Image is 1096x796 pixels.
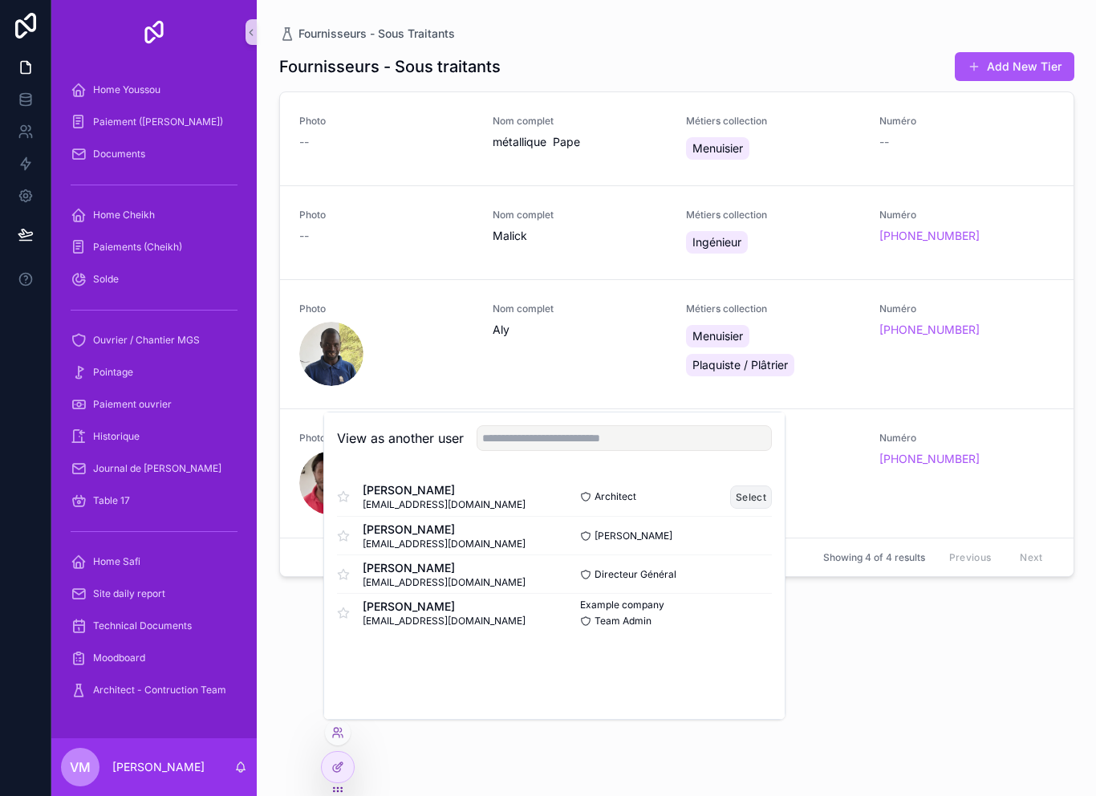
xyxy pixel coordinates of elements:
span: Numéro [879,303,1053,315]
span: [EMAIL_ADDRESS][DOMAIN_NAME] [363,498,526,511]
span: Photo [299,303,473,315]
span: [PERSON_NAME] [363,599,526,615]
span: Ouvrier / Chantier MGS [93,334,200,347]
span: Team Admin [595,615,652,627]
a: Ouvrier / Chantier MGS [61,326,247,355]
a: Home Cheikh [61,201,247,229]
span: Numéro [879,209,1053,221]
a: Paiement ([PERSON_NAME]) [61,108,247,136]
span: Nom complet [493,115,667,128]
span: Malick [493,228,667,244]
span: Table 17 [93,494,130,507]
span: Documents [93,148,145,160]
a: Paiements (Cheikh) [61,233,247,262]
span: Aly [493,322,667,338]
h1: Fournisseurs - Sous traitants [279,55,501,78]
a: Documents [61,140,247,169]
a: PhotoNom completAlyMétiers collectionMenuisierPlaquiste / PlâtrierNuméro[PHONE_NUMBER] [280,279,1074,408]
span: [PERSON_NAME] [363,482,526,498]
a: Moodboard [61,644,247,672]
span: -- [299,134,309,150]
span: [PERSON_NAME] [363,522,526,538]
span: Example company [580,599,664,611]
a: Technical Documents [61,611,247,640]
div: scrollable content [51,64,257,725]
a: Home Safi [61,547,247,576]
span: Menuisier [692,328,743,344]
a: Photo--Nom completmétallique PapeMétiers collectionMenuisierNuméro-- [280,92,1074,185]
span: Technical Documents [93,619,192,632]
span: Home Safi [93,555,140,568]
span: Métiers collection [686,303,860,315]
span: [EMAIL_ADDRESS][DOMAIN_NAME] [363,576,526,589]
a: Pointage [61,358,247,387]
a: Solde [61,265,247,294]
span: Photo [299,115,473,128]
span: Paiement ([PERSON_NAME]) [93,116,223,128]
span: Métiers collection [686,209,860,221]
span: métallique Pape [493,134,667,150]
span: Nom complet [493,209,667,221]
a: Table 17 [61,486,247,515]
a: Photo--Nom completMalickMétiers collectionIngénieurNuméro[PHONE_NUMBER] [280,185,1074,279]
span: Métiers collection [686,115,860,128]
span: Photo [299,432,473,445]
span: Solde [93,273,119,286]
span: Moodboard [93,652,145,664]
span: [EMAIL_ADDRESS][DOMAIN_NAME] [363,538,526,550]
span: [PERSON_NAME] [595,530,672,542]
span: Journal de [PERSON_NAME] [93,462,221,475]
button: Add New Tier [955,52,1074,81]
span: -- [879,134,889,150]
span: Home Cheikh [93,209,155,221]
a: Site daily report [61,579,247,608]
span: Fournisseurs - Sous Traitants [298,26,455,42]
a: PhotoNom completMbayeMétiers collectionÉlectricienNuméro[PHONE_NUMBER] [280,408,1074,538]
span: Historique [93,430,140,443]
span: Nom complet [493,303,667,315]
a: Paiement ouvrier [61,390,247,419]
span: -- [299,228,309,244]
span: Paiement ouvrier [93,398,172,411]
span: [PERSON_NAME] [363,560,526,576]
span: Photo [299,209,473,221]
span: Menuisier [692,140,743,156]
span: Pointage [93,366,133,379]
button: Select [730,485,772,509]
a: Home Youssou [61,75,247,104]
a: Historique [61,422,247,451]
span: VM [70,757,91,777]
a: [PHONE_NUMBER] [879,228,980,244]
img: App logo [141,19,167,45]
span: Architect - Contruction Team [93,684,226,696]
span: Showing 4 of 4 results [823,551,925,564]
span: Numéro [879,432,1053,445]
span: [EMAIL_ADDRESS][DOMAIN_NAME] [363,615,526,627]
a: [PHONE_NUMBER] [879,451,980,467]
span: Home Youssou [93,83,160,96]
span: Site daily report [93,587,165,600]
a: Journal de [PERSON_NAME] [61,454,247,483]
span: Plaquiste / Plâtrier [692,357,788,373]
span: Ingénieur [692,234,741,250]
span: Directeur Général [595,568,676,581]
span: Paiements (Cheikh) [93,241,182,254]
p: [PERSON_NAME] [112,759,205,775]
span: Numéro [879,115,1053,128]
a: [PHONE_NUMBER] [879,322,980,338]
span: Architect [595,490,636,503]
h2: View as another user [337,428,464,448]
a: Architect - Contruction Team [61,676,247,705]
a: Fournisseurs - Sous Traitants [279,26,455,42]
